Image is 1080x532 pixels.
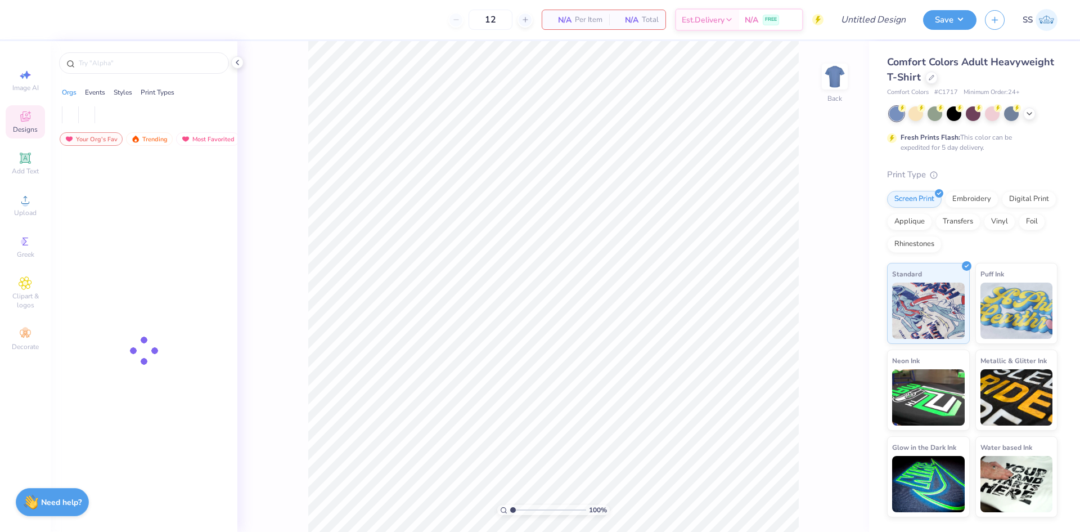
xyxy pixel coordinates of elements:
[589,505,607,515] span: 100 %
[887,236,942,253] div: Rhinestones
[892,456,965,512] img: Glow in the Dark Ink
[65,135,74,143] img: most_fav.gif
[469,10,512,30] input: – –
[887,191,942,208] div: Screen Print
[964,88,1020,97] span: Minimum Order: 24 +
[642,14,659,26] span: Total
[1023,9,1057,31] a: SS
[887,55,1054,84] span: Comfort Colors Adult Heavyweight T-Shirt
[12,342,39,351] span: Decorate
[892,268,922,280] span: Standard
[85,87,105,97] div: Events
[945,191,998,208] div: Embroidery
[980,441,1032,453] span: Water based Ink
[17,250,34,259] span: Greek
[549,14,571,26] span: N/A
[980,369,1053,426] img: Metallic & Glitter Ink
[6,292,45,310] span: Clipart & logos
[984,213,1015,230] div: Vinyl
[980,283,1053,339] img: Puff Ink
[892,355,920,366] span: Neon Ink
[980,355,1047,366] span: Metallic & Glitter Ink
[682,14,724,26] span: Est. Delivery
[616,14,638,26] span: N/A
[1023,14,1033,26] span: SS
[181,135,190,143] img: most_fav.gif
[887,168,1057,181] div: Print Type
[980,456,1053,512] img: Water based Ink
[62,87,76,97] div: Orgs
[935,213,980,230] div: Transfers
[980,268,1004,280] span: Puff Ink
[575,14,602,26] span: Per Item
[12,167,39,176] span: Add Text
[901,133,960,142] strong: Fresh Prints Flash:
[832,8,915,31] input: Untitled Design
[827,93,842,104] div: Back
[887,88,929,97] span: Comfort Colors
[892,441,956,453] span: Glow in the Dark Ink
[745,14,758,26] span: N/A
[176,132,240,146] div: Most Favorited
[14,208,37,217] span: Upload
[12,83,39,92] span: Image AI
[78,57,222,69] input: Try "Alpha"
[934,88,958,97] span: # C1717
[114,87,132,97] div: Styles
[1002,191,1056,208] div: Digital Print
[13,125,38,134] span: Designs
[131,135,140,143] img: trending.gif
[60,132,123,146] div: Your Org's Fav
[892,369,965,426] img: Neon Ink
[823,65,846,88] img: Back
[1036,9,1057,31] img: Sam Snyder
[1019,213,1045,230] div: Foil
[765,16,777,24] span: FREE
[141,87,174,97] div: Print Types
[901,132,1039,153] div: This color can be expedited for 5 day delivery.
[892,283,965,339] img: Standard
[923,10,976,30] button: Save
[887,213,932,230] div: Applique
[126,132,173,146] div: Trending
[41,497,82,508] strong: Need help?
